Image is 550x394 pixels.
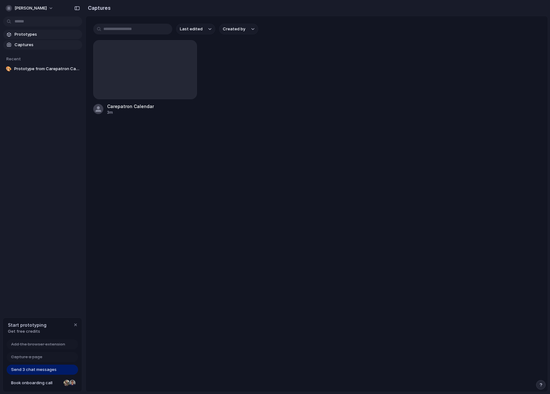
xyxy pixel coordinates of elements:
div: Christian Iacullo [69,379,76,387]
span: Get free credits [8,328,46,335]
div: 🎨 [6,66,12,72]
a: Captures [3,40,82,50]
a: Book onboarding call [7,378,78,388]
span: Prototype from Carepatron Calendar [14,66,80,72]
a: 🎨Prototype from Carepatron Calendar [3,64,82,74]
span: Prototypes [15,31,80,38]
a: Prototypes [3,30,82,39]
span: Book onboarding call [11,380,61,386]
span: Last edited [180,26,203,32]
button: [PERSON_NAME] [3,3,57,13]
span: Capture a page [11,354,42,360]
span: Recent [6,56,21,61]
span: Add the browser extension [11,341,65,348]
span: Send 3 chat messages [11,367,57,373]
span: Created by [223,26,245,32]
button: Last edited [176,24,215,34]
div: Nicole Kubica [63,379,70,387]
span: Start prototyping [8,322,46,328]
span: [PERSON_NAME] [15,5,47,11]
div: 3m [107,110,154,115]
button: Created by [219,24,258,34]
div: Carepatron Calendar [107,103,154,110]
h2: Captures [85,4,111,12]
span: Captures [15,42,80,48]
